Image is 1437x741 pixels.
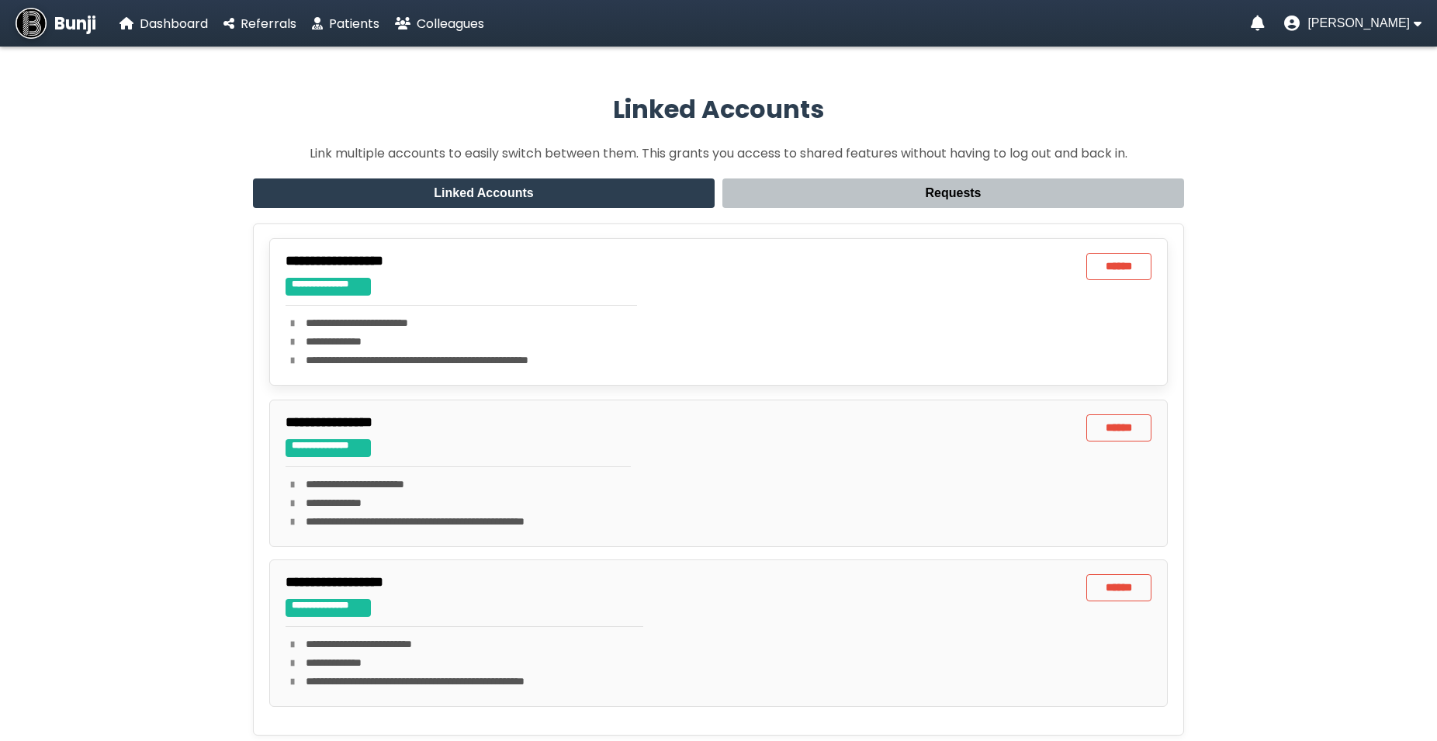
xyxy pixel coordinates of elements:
a: Notifications [1251,16,1265,31]
a: Patients [312,14,379,33]
span: [PERSON_NAME] [1307,16,1410,30]
img: Bunji Dental Referral Management [16,8,47,39]
span: Dashboard [140,15,208,33]
a: Dashboard [119,14,208,33]
span: Referrals [241,15,296,33]
button: User menu [1284,16,1421,31]
a: Bunji [16,8,96,39]
a: Referrals [223,14,296,33]
span: Bunji [54,11,96,36]
span: Patients [329,15,379,33]
p: Link multiple accounts to easily switch between them. This grants you access to shared features w... [253,144,1184,163]
span: Colleagues [417,15,484,33]
a: Colleagues [395,14,484,33]
button: Requests [722,178,1184,208]
button: Linked Accounts [253,178,715,208]
h2: Linked Accounts [253,91,1184,128]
